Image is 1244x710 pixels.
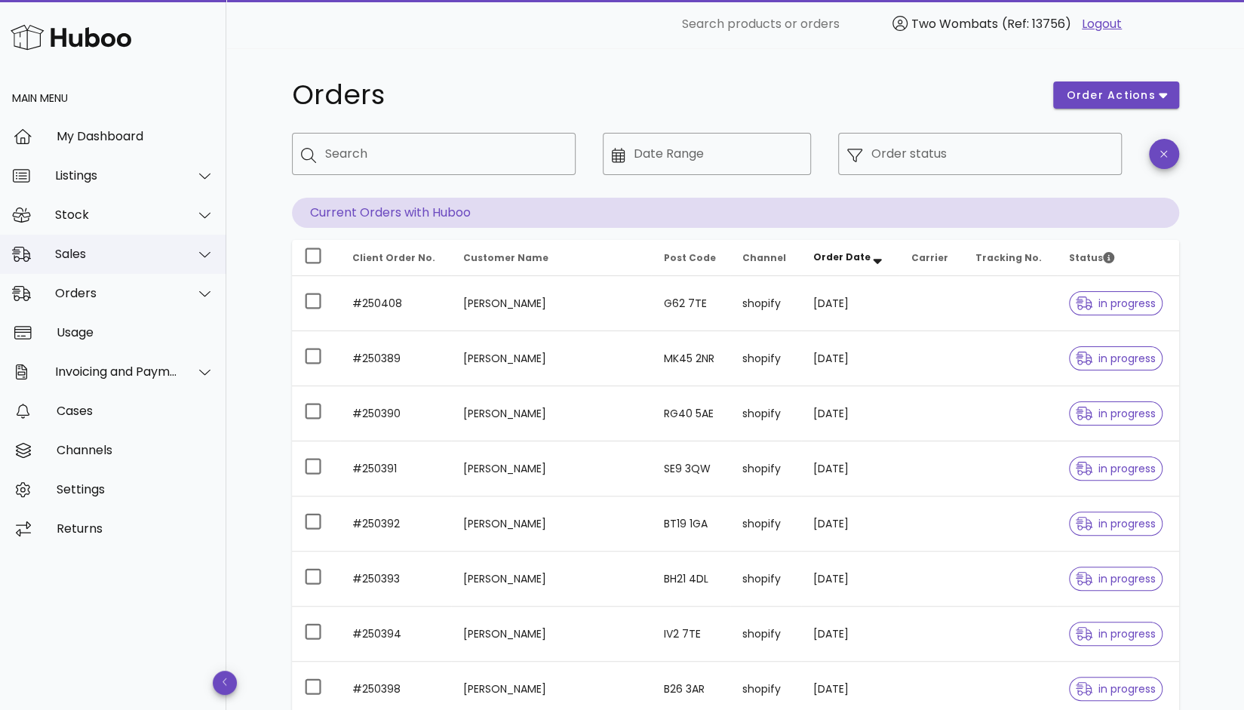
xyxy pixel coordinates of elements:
th: Status [1057,240,1179,276]
span: Customer Name [463,251,548,264]
div: Sales [55,247,178,261]
a: Logout [1082,15,1122,33]
td: [PERSON_NAME] [451,441,652,496]
td: RG40 5AE [651,386,730,441]
td: [PERSON_NAME] [451,331,652,386]
div: Returns [57,521,214,536]
td: shopify [730,552,800,607]
button: order actions [1053,81,1178,109]
span: in progress [1076,353,1156,364]
td: [DATE] [801,276,900,331]
span: in progress [1076,684,1156,694]
div: Listings [55,168,178,183]
td: shopify [730,276,800,331]
td: shopify [730,331,800,386]
td: [PERSON_NAME] [451,607,652,662]
td: MK45 2NR [651,331,730,386]
div: Orders [55,286,178,300]
td: [PERSON_NAME] [451,496,652,552]
div: Channels [57,443,214,457]
div: Usage [57,325,214,340]
span: in progress [1076,518,1156,529]
td: #250389 [340,331,451,386]
img: Huboo Logo [11,21,131,54]
h1: Orders [292,81,1036,109]
td: SE9 3QW [651,441,730,496]
td: shopify [730,441,800,496]
td: G62 7TE [651,276,730,331]
span: in progress [1076,629,1156,639]
span: Two Wombats [911,15,998,32]
th: Channel [730,240,800,276]
th: Tracking No. [963,240,1056,276]
td: IV2 7TE [651,607,730,662]
td: shopify [730,386,800,441]
div: Stock [55,207,178,222]
th: Carrier [899,240,963,276]
span: order actions [1065,88,1156,103]
p: Current Orders with Huboo [292,198,1179,228]
td: [DATE] [801,607,900,662]
span: Carrier [911,251,948,264]
div: Invoicing and Payments [55,364,178,379]
td: [DATE] [801,331,900,386]
td: BH21 4DL [651,552,730,607]
span: Client Order No. [352,251,435,264]
td: [PERSON_NAME] [451,552,652,607]
span: Tracking No. [975,251,1041,264]
th: Customer Name [451,240,652,276]
td: [PERSON_NAME] [451,276,652,331]
span: Order Date [813,250,871,263]
td: [DATE] [801,441,900,496]
span: Status [1069,251,1114,264]
td: #250392 [340,496,451,552]
td: [DATE] [801,552,900,607]
td: [DATE] [801,496,900,552]
td: #250394 [340,607,451,662]
th: Order Date: Sorted descending. Activate to remove sorting. [801,240,900,276]
div: Cases [57,404,214,418]
span: Post Code [663,251,715,264]
div: Settings [57,482,214,496]
td: BT19 1GA [651,496,730,552]
td: shopify [730,607,800,662]
th: Client Order No. [340,240,451,276]
td: #250390 [340,386,451,441]
span: Channel [742,251,786,264]
span: (Ref: 13756) [1002,15,1071,32]
td: [PERSON_NAME] [451,386,652,441]
td: #250408 [340,276,451,331]
span: in progress [1076,298,1156,309]
span: in progress [1076,463,1156,474]
span: in progress [1076,408,1156,419]
div: My Dashboard [57,129,214,143]
span: in progress [1076,573,1156,584]
td: #250391 [340,441,451,496]
td: shopify [730,496,800,552]
td: #250393 [340,552,451,607]
th: Post Code [651,240,730,276]
td: [DATE] [801,386,900,441]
